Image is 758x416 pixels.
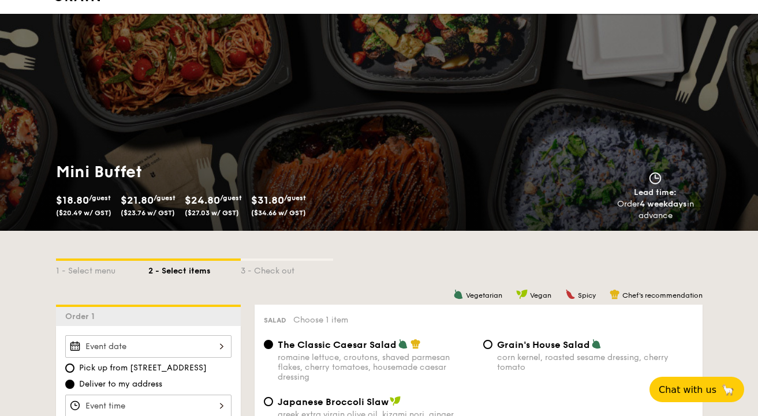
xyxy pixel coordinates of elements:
span: Spicy [578,291,596,299]
span: Lead time: [634,188,677,197]
span: Grain's House Salad [497,339,590,350]
input: Event date [65,335,231,358]
span: Chat with us [659,384,716,395]
span: Order 1 [65,312,99,321]
strong: 4 weekdays [640,199,687,209]
div: 3 - Check out [241,261,333,277]
span: $21.80 [121,194,154,207]
div: 2 - Select items [148,261,241,277]
span: 🦙 [721,383,735,396]
img: icon-chef-hat.a58ddaea.svg [410,339,421,349]
span: /guest [284,194,306,202]
span: $18.80 [56,194,89,207]
img: icon-vegetarian.fe4039eb.svg [591,339,602,349]
input: Pick up from [STREET_ADDRESS] [65,363,74,373]
input: Deliver to my address [65,380,74,389]
span: /guest [154,194,176,202]
div: corn kernel, roasted sesame dressing, cherry tomato [497,353,693,372]
span: ($27.03 w/ GST) [185,209,239,217]
input: The Classic Caesar Saladromaine lettuce, croutons, shaved parmesan flakes, cherry tomatoes, house... [264,340,273,349]
span: /guest [220,194,242,202]
img: icon-vegetarian.fe4039eb.svg [453,289,464,299]
span: /guest [89,194,111,202]
input: Japanese Broccoli Slawgreek extra virgin olive oil, kizami nori, ginger, yuzu soy-sesame dressing [264,397,273,406]
span: Japanese Broccoli Slaw [278,396,389,407]
span: Vegetarian [466,291,502,299]
img: icon-vegan.f8ff3823.svg [390,396,401,406]
input: Grain's House Saladcorn kernel, roasted sesame dressing, cherry tomato [483,340,492,349]
span: Vegan [530,291,551,299]
img: icon-spicy.37a8142b.svg [565,289,576,299]
img: icon-chef-hat.a58ddaea.svg [610,289,620,299]
span: Deliver to my address [79,378,162,390]
span: Choose 1 item [293,315,348,325]
span: Chef's recommendation [622,291,703,299]
img: icon-vegan.f8ff3823.svg [516,289,528,299]
img: icon-vegetarian.fe4039eb.svg [398,339,408,349]
h1: Mini Buffet [56,162,375,182]
span: $31.80 [251,194,284,207]
button: Chat with us🦙 [649,377,744,402]
div: romaine lettuce, croutons, shaved parmesan flakes, cherry tomatoes, housemade caesar dressing [278,353,474,382]
span: ($34.66 w/ GST) [251,209,306,217]
span: ($23.76 w/ GST) [121,209,175,217]
span: ($20.49 w/ GST) [56,209,111,217]
span: $24.80 [185,194,220,207]
span: Pick up from [STREET_ADDRESS] [79,362,207,374]
span: The Classic Caesar Salad [278,339,397,350]
img: icon-clock.2db775ea.svg [647,172,664,185]
span: Salad [264,316,286,324]
div: Order in advance [604,198,707,222]
div: 1 - Select menu [56,261,148,277]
